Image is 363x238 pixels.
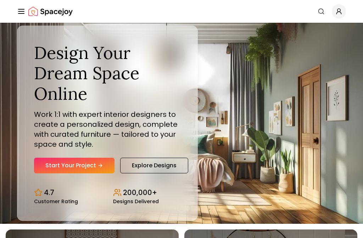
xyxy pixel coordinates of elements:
[113,199,159,204] small: Designs Delivered
[28,4,73,18] a: Spacejoy
[34,182,181,204] div: Design stats
[120,158,188,173] a: Explore Designs
[28,4,73,18] img: Spacejoy Logo
[123,188,157,198] p: 200,000+
[34,43,181,104] h1: Design Your Dream Space Online
[34,158,115,173] a: Start Your Project
[34,199,78,204] small: Customer Rating
[34,109,181,149] p: Work 1:1 with expert interior designers to create a personalized design, complete with curated fu...
[44,188,54,198] p: 4.7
